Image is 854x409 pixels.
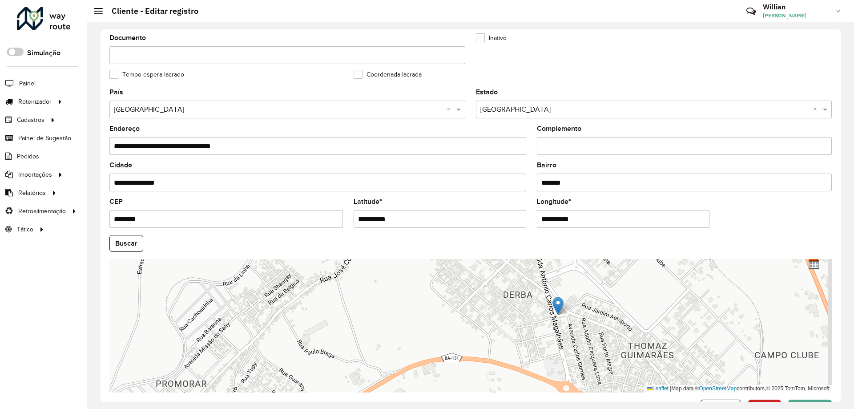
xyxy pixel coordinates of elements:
[813,104,821,115] span: Clear all
[476,33,507,43] label: Inativo
[537,123,581,134] label: Complemento
[19,79,36,88] span: Painel
[18,170,52,179] span: Importações
[808,258,820,270] img: Revalle Bonfim
[109,123,140,134] label: Endereço
[18,134,71,143] span: Painel de Sugestão
[537,196,571,207] label: Longitude
[537,160,556,170] label: Bairro
[476,87,498,97] label: Estado
[741,2,761,21] a: Contato Rápido
[17,152,39,161] span: Pedidos
[18,97,52,106] span: Roteirizador
[17,225,33,234] span: Tático
[647,385,669,392] a: Leaflet
[27,48,60,58] label: Simulação
[103,6,198,16] h2: Cliente - Editar registro
[670,385,671,392] span: |
[109,196,123,207] label: CEP
[18,207,66,216] span: Retroalimentação
[645,385,832,393] div: Map data © contributors,© 2025 TomTom, Microsoft
[763,12,830,20] span: [PERSON_NAME]
[447,104,454,115] span: Clear all
[552,297,564,315] img: Marker
[763,3,830,11] h3: Willian
[18,188,46,198] span: Relatórios
[109,70,184,79] label: Tempo espera lacrado
[354,70,422,79] label: Coordenada lacrada
[109,235,143,252] button: Buscar
[699,385,737,392] a: OpenStreetMap
[109,87,123,97] label: País
[17,115,44,125] span: Cadastros
[109,32,146,43] label: Documento
[354,196,382,207] label: Latitude
[109,160,132,170] label: Cidade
